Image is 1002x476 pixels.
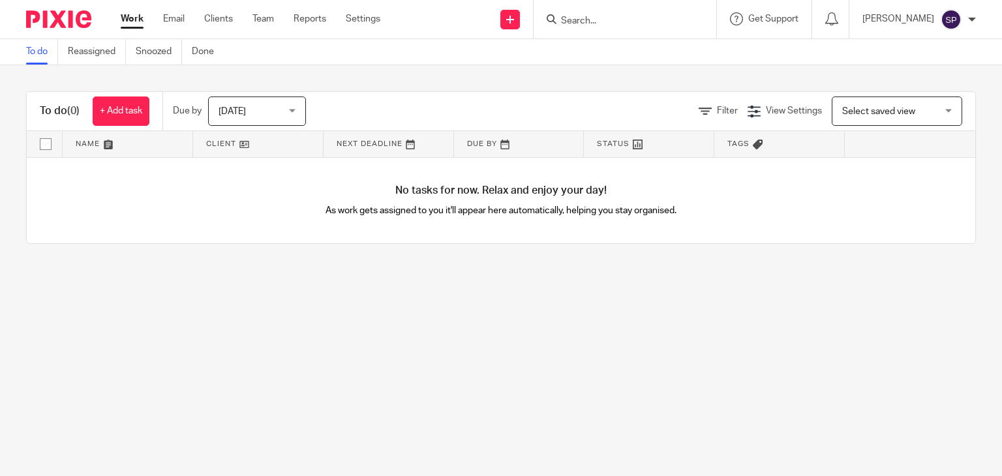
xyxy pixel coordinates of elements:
img: svg%3E [941,9,962,30]
a: Snoozed [136,39,182,65]
a: Reassigned [68,39,126,65]
span: View Settings [766,106,822,115]
p: [PERSON_NAME] [862,12,934,25]
h4: No tasks for now. Relax and enjoy your day! [27,184,975,198]
a: Clients [204,12,233,25]
a: To do [26,39,58,65]
span: (0) [67,106,80,116]
span: Tags [727,140,750,147]
a: Settings [346,12,380,25]
img: Pixie [26,10,91,28]
a: Work [121,12,144,25]
p: As work gets assigned to you it'll appear here automatically, helping you stay organised. [264,204,738,217]
span: Get Support [748,14,798,23]
p: Due by [173,104,202,117]
span: Filter [717,106,738,115]
input: Search [560,16,677,27]
a: Reports [294,12,326,25]
a: Email [163,12,185,25]
a: Done [192,39,224,65]
a: + Add task [93,97,149,126]
span: Select saved view [842,107,915,116]
a: Team [252,12,274,25]
span: [DATE] [219,107,246,116]
h1: To do [40,104,80,118]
